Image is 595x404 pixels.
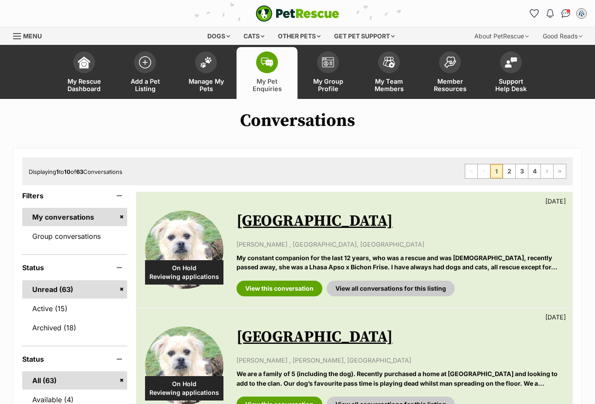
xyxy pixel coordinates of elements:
[22,227,127,245] a: Group conversations
[478,164,490,178] span: Previous page
[186,78,226,92] span: Manage My Pets
[490,164,503,178] span: Page 1
[145,272,223,281] span: Reviewing applications
[430,78,470,92] span: Member Resources
[237,253,564,272] p: My constant companion for the last 12 years, who was a rescue and was [DEMOGRAPHIC_DATA], recentl...
[29,168,122,175] span: Displaying to of Conversations
[358,47,419,99] a: My Team Members
[237,211,393,231] a: [GEOGRAPHIC_DATA]
[444,56,456,68] img: member-resources-icon-8e73f808a243e03378d46382f2149f9095a855e16c252ad45f914b54edf8863c.svg
[145,388,223,397] span: Reviewing applications
[22,208,127,226] a: My conversations
[22,319,127,337] a: Archived (18)
[322,57,334,68] img: group-profile-icon-3fa3cf56718a62981997c0bc7e787c4b2cf8bcc04b72c1350f741eb67cf2f40e.svg
[237,327,393,347] a: [GEOGRAPHIC_DATA]
[22,280,127,299] a: Unread (63)
[527,7,541,20] a: Favourites
[22,192,127,200] header: Filters
[78,56,90,68] img: dashboard-icon-eb2f2d2d3e046f16d808141f083e7271f6b2e854fb5c12c21221c1fb7104beca.svg
[308,78,348,92] span: My Group Profile
[503,164,515,178] a: Page 2
[145,376,223,401] div: On Hold
[237,47,297,99] a: My Pet Enquiries
[64,168,71,175] strong: 10
[328,27,401,45] div: Get pet support
[272,27,327,45] div: Other pets
[541,164,553,178] a: Next page
[383,57,395,68] img: team-members-icon-5396bd8760b3fe7c0b43da4ab00e1e3bb1a5d9ba89233759b79545d2d3fc5d0d.svg
[176,47,237,99] a: Manage My Pets
[76,168,83,175] strong: 63
[369,78,409,92] span: My Team Members
[56,168,59,175] strong: 1
[543,7,557,20] button: Notifications
[547,9,554,18] img: notifications-46538b983faf8c2785f20acdc204bb7945ddae34d4c08c2a6579f10ce5e182be.svg
[537,27,588,45] div: Good Reads
[561,9,571,18] img: chat-41dd97257d64d25036548639549fe6c8038ab92f7586957e7f3b1b290dea8141.svg
[419,47,480,99] a: Member Resources
[545,312,566,322] p: [DATE]
[516,164,528,178] a: Page 3
[545,197,566,206] p: [DATE]
[125,78,165,92] span: Add a Pet Listing
[64,78,104,92] span: My Rescue Dashboard
[297,47,358,99] a: My Group Profile
[22,299,127,318] a: Active (15)
[575,7,588,20] button: My account
[145,260,223,285] div: On Hold
[237,281,322,296] a: View this conversation
[465,164,566,179] nav: Pagination
[237,27,270,45] div: Cats
[528,164,541,178] a: Page 4
[237,369,564,388] p: We are a family of 5 (including the dog). Recently purchased a home at [GEOGRAPHIC_DATA] and look...
[22,264,127,272] header: Status
[261,58,273,67] img: pet-enquiries-icon-7e3ad2cf08bfb03b45e93fb7055b45f3efa6380592205ae92323e6603595dc1f.svg
[23,32,42,40] span: Menu
[256,5,339,22] a: PetRescue
[491,78,531,92] span: Support Help Desk
[201,27,236,45] div: Dogs
[13,27,48,43] a: Menu
[468,27,535,45] div: About PetRescue
[480,47,541,99] a: Support Help Desk
[139,56,151,68] img: add-pet-listing-icon-0afa8454b4691262ce3f59096e99ab1cd57d4a30225e0717b998d2c9b9846f56.svg
[559,7,573,20] a: Conversations
[22,355,127,363] header: Status
[327,281,455,296] a: View all conversations for this listing
[527,7,588,20] ul: Account quick links
[247,78,287,92] span: My Pet Enquiries
[577,9,586,18] img: Joanne Rees profile pic
[237,240,564,249] p: [PERSON_NAME] , [GEOGRAPHIC_DATA], [GEOGRAPHIC_DATA]
[554,164,566,178] a: Last page
[145,210,223,289] img: Madison
[22,371,127,390] a: All (63)
[505,57,517,68] img: help-desk-icon-fdf02630f3aa405de69fd3d07c3f3aa587a6932b1a1747fa1d2bba05be0121f9.svg
[256,5,339,22] img: logo-e224e6f780fb5917bec1dbf3a21bbac754714ae5b6737aabdf751b685950b380.svg
[200,57,212,68] img: manage-my-pets-icon-02211641906a0b7f246fdf0571729dbe1e7629f14944591b6c1af311fb30b64b.svg
[54,47,115,99] a: My Rescue Dashboard
[237,356,564,365] p: [PERSON_NAME] , [PERSON_NAME], [GEOGRAPHIC_DATA]
[465,164,477,178] span: First page
[115,47,176,99] a: Add a Pet Listing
